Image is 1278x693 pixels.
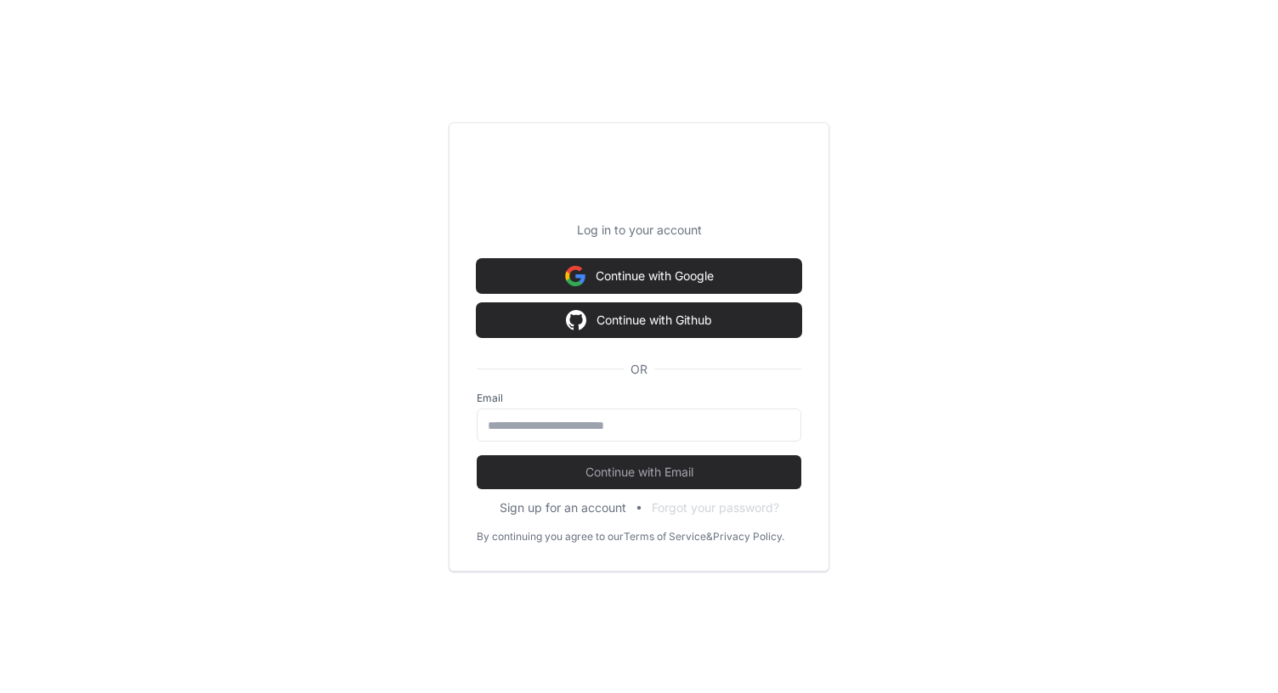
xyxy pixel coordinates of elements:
span: Continue with Email [477,464,801,481]
div: & [706,530,713,544]
button: Forgot your password? [652,499,779,516]
label: Email [477,392,801,405]
span: OR [624,361,654,378]
a: Privacy Policy. [713,530,784,544]
button: Continue with Github [477,303,801,337]
a: Terms of Service [624,530,706,544]
button: Continue with Email [477,455,801,489]
button: Continue with Google [477,259,801,293]
div: By continuing you agree to our [477,530,624,544]
p: Log in to your account [477,222,801,239]
button: Sign up for an account [500,499,626,516]
img: Sign in with google [566,303,586,337]
img: Sign in with google [565,259,585,293]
